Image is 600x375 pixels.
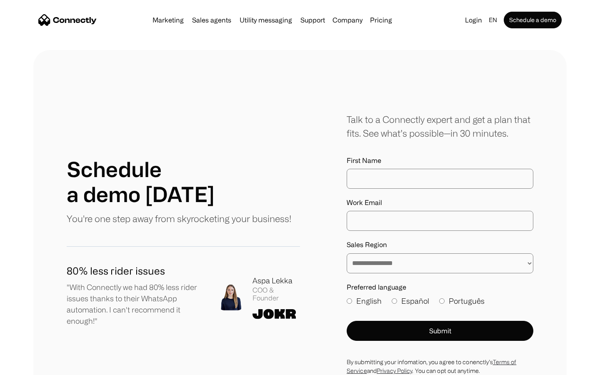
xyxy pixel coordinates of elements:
h1: 80% less rider issues [67,263,204,278]
aside: Language selected: English [8,360,50,372]
button: Submit [347,321,533,341]
div: COO & Founder [252,286,300,302]
label: Preferred language [347,283,533,291]
input: Português [439,298,445,304]
a: Login [462,14,485,26]
label: Work Email [347,199,533,207]
div: en [489,14,497,26]
h1: Schedule a demo [DATE] [67,157,215,207]
ul: Language list [17,360,50,372]
div: en [485,14,502,26]
div: Aspa Lekka [252,275,300,286]
p: You're one step away from skyrocketing your business! [67,212,291,225]
label: Español [392,295,429,307]
a: Marketing [149,17,187,23]
a: Utility messaging [236,17,295,23]
input: Español [392,298,397,304]
label: English [347,295,382,307]
a: Privacy Policy [377,367,412,374]
label: First Name [347,157,533,165]
a: Schedule a demo [504,12,562,28]
input: English [347,298,352,304]
a: Sales agents [189,17,235,23]
label: Português [439,295,485,307]
div: Talk to a Connectly expert and get a plan that fits. See what’s possible—in 30 minutes. [347,112,533,140]
a: Pricing [367,17,395,23]
label: Sales Region [347,241,533,249]
a: home [38,14,97,26]
a: Terms of Service [347,359,516,374]
p: "With Connectly we had 80% less rider issues thanks to their WhatsApp automation. I can't recomme... [67,282,204,327]
div: Company [330,14,365,26]
a: Support [297,17,328,23]
div: By submitting your infomation, you agree to conenctly’s and . You can opt out anytime. [347,357,533,375]
div: Company [332,14,362,26]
